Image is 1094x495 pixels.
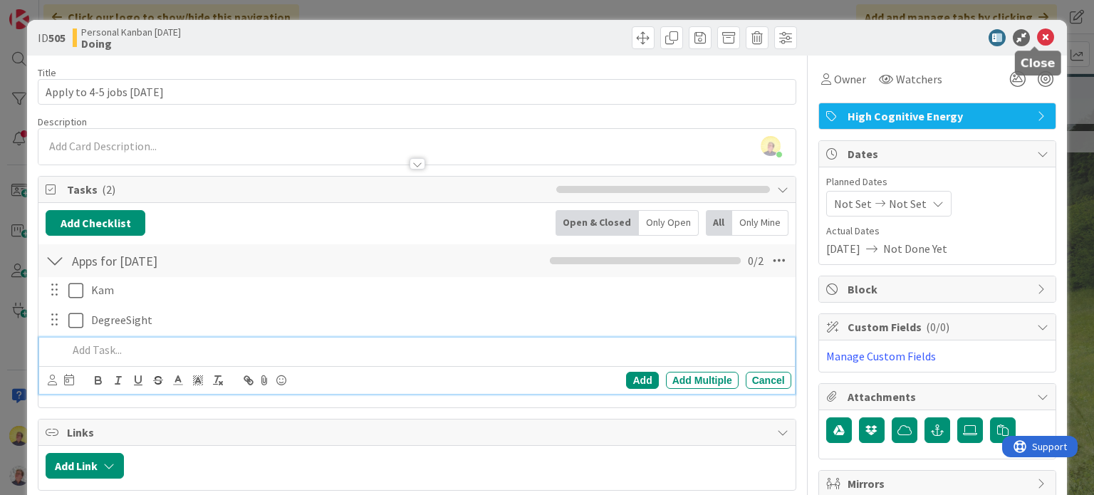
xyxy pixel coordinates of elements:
div: All [706,210,732,236]
span: ID [38,29,66,46]
span: Personal Kanban [DATE] [81,26,181,38]
button: Add Link [46,453,124,479]
span: Not Set [889,195,927,212]
div: Only Open [639,210,699,236]
span: Custom Fields [848,318,1030,335]
span: Tasks [67,181,548,198]
span: Support [30,2,65,19]
p: DegreeSight [91,312,786,328]
div: Open & Closed [556,210,639,236]
div: Add [626,372,658,389]
input: Add Checklist... [67,248,387,273]
div: Add Multiple [666,372,739,389]
span: [DATE] [826,240,860,257]
span: Not Done Yet [883,240,947,257]
h5: Close [1021,56,1056,70]
span: ( 0/0 ) [926,320,949,334]
span: Not Set [834,195,872,212]
span: Links [67,424,769,441]
span: Block [848,281,1030,298]
span: ( 2 ) [102,182,115,197]
span: Owner [834,71,866,88]
span: Dates [848,145,1030,162]
a: Manage Custom Fields [826,349,936,363]
span: Description [38,115,87,128]
span: 0 / 2 [748,252,764,269]
label: Title [38,66,56,79]
button: Add Checklist [46,210,145,236]
span: Attachments [848,388,1030,405]
img: nKUMuoDhFNTCsnC9MIPQkgZgJ2SORMcs.jpeg [761,136,781,156]
span: Watchers [896,71,942,88]
span: Mirrors [848,475,1030,492]
span: Planned Dates [826,174,1048,189]
b: 505 [48,31,66,45]
b: Doing [81,38,181,49]
input: type card name here... [38,79,796,105]
span: High Cognitive Energy [848,108,1030,125]
p: Kam [91,282,786,298]
div: Cancel [746,372,791,389]
span: Actual Dates [826,224,1048,239]
div: Only Mine [732,210,788,236]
